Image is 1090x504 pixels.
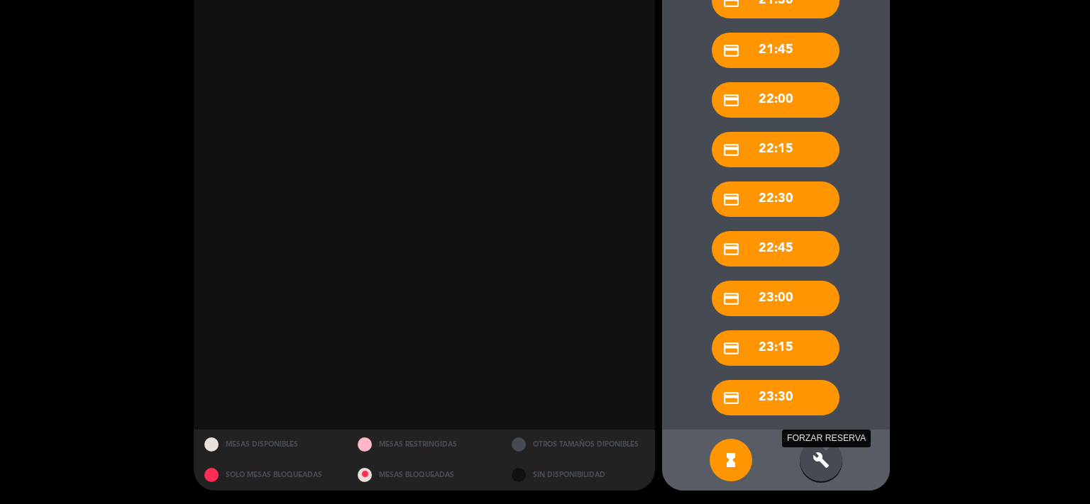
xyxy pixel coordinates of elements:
div: 22:45 [712,231,839,267]
i: credit_card [722,389,740,407]
div: 22:00 [712,82,839,118]
i: credit_card [722,42,740,60]
i: build [813,452,830,469]
i: credit_card [722,290,740,308]
i: credit_card [722,91,740,109]
div: MESAS RESTRINGIDAS [347,430,501,460]
i: credit_card [722,191,740,208]
div: MESAS BLOQUEADAS [347,460,501,491]
div: 23:30 [712,380,839,415]
div: 22:15 [712,132,839,167]
div: 21:45 [712,33,839,68]
div: FORZAR RESERVA [782,430,871,447]
div: 23:15 [712,330,839,366]
i: credit_card [722,141,740,159]
div: MESAS DISPONIBLES [194,430,348,460]
div: 23:00 [712,281,839,316]
i: credit_card [722,340,740,357]
i: credit_card [722,240,740,258]
div: OTROS TAMAÑOS DIPONIBLES [501,430,655,460]
div: 22:30 [712,181,839,217]
div: SIN DISPONIBILIDAD [501,460,655,491]
div: SOLO MESAS BLOQUEADAS [194,460,348,491]
i: hourglass_full [722,452,739,469]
